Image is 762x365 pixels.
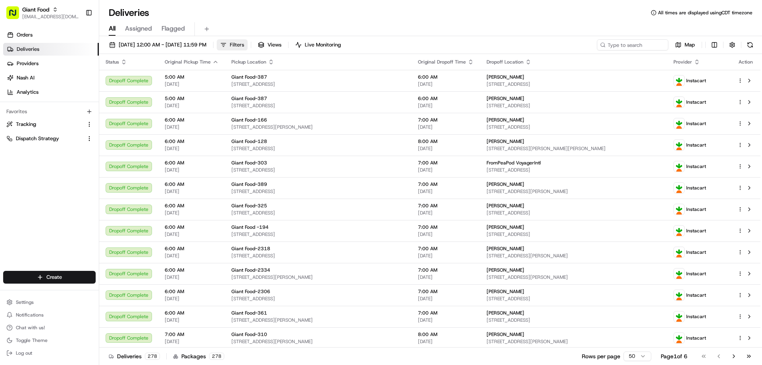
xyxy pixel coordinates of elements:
[418,95,474,102] span: 6:00 AM
[597,39,668,50] input: Type to search
[686,292,706,298] span: Instacart
[231,203,267,209] span: Giant Food-325
[674,161,684,172] img: profile_instacart_ahold_partner.png
[418,181,474,187] span: 7:00 AM
[165,245,219,252] span: 6:00 AM
[254,39,285,50] button: Views
[418,167,474,173] span: [DATE]
[3,43,99,56] a: Deliveries
[661,352,687,360] div: Page 1 of 6
[487,160,541,166] span: FromPeaPod VoyagerIntl
[487,117,524,123] span: [PERSON_NAME]
[487,310,524,316] span: [PERSON_NAME]
[16,324,45,331] span: Chat with us!
[217,39,248,50] button: Filters
[165,74,219,80] span: 5:00 AM
[686,206,706,212] span: Instacart
[46,274,62,281] span: Create
[165,253,219,259] span: [DATE]
[3,271,96,284] button: Create
[674,247,684,257] img: profile_instacart_ahold_partner.png
[418,224,474,230] span: 7:00 AM
[6,135,83,142] a: Dispatch Strategy
[16,337,48,344] span: Toggle Theme
[686,77,706,84] span: Instacart
[292,39,344,50] button: Live Monitoring
[79,135,96,141] span: Pylon
[231,274,405,280] span: [STREET_ADDRESS][PERSON_NAME]
[231,74,267,80] span: Giant Food-387
[231,81,405,87] span: [STREET_ADDRESS]
[487,295,660,302] span: [STREET_ADDRESS]
[418,74,474,80] span: 6:00 AM
[16,299,34,305] span: Settings
[6,121,83,128] a: Tracking
[231,317,405,323] span: [STREET_ADDRESS][PERSON_NAME]
[165,117,219,123] span: 6:00 AM
[165,188,219,195] span: [DATE]
[165,288,219,295] span: 6:00 AM
[165,124,219,130] span: [DATE]
[17,74,35,81] span: Nash AI
[3,3,82,22] button: Giant Food[EMAIL_ADDRESS][DOMAIN_NAME]
[231,181,267,187] span: Giant Food-389
[8,76,22,90] img: 1736555255976-a54dd68f-1ca7-489b-9aae-adbdc363a1c4
[686,228,706,234] span: Instacart
[165,310,219,316] span: 6:00 AM
[8,32,144,44] p: Welcome 👋
[64,112,131,126] a: 💻API Documentation
[487,267,524,273] span: [PERSON_NAME]
[75,115,127,123] span: API Documentation
[3,348,96,359] button: Log out
[487,145,660,152] span: [STREET_ADDRESS][PERSON_NAME][PERSON_NAME]
[3,309,96,321] button: Notifications
[487,167,660,173] span: [STREET_ADDRESS]
[231,288,270,295] span: Giant Food-2306
[745,39,756,50] button: Refresh
[686,313,706,320] span: Instacart
[16,115,61,123] span: Knowledge Base
[106,59,119,65] span: Status
[674,311,684,322] img: profile_instacart_ahold_partner.png
[165,160,219,166] span: 6:00 AM
[3,86,99,98] a: Analytics
[231,95,267,102] span: Giant Food-387
[109,24,115,33] span: All
[674,140,684,150] img: profile_instacart_ahold_partner.png
[487,59,523,65] span: Dropoff Location
[418,331,474,338] span: 8:00 AM
[685,41,695,48] span: Map
[231,245,270,252] span: Giant Food-2318
[418,338,474,345] span: [DATE]
[231,145,405,152] span: [STREET_ADDRESS]
[418,267,474,273] span: 7:00 AM
[658,10,752,16] span: All times are displayed using CDT timezone
[418,145,474,152] span: [DATE]
[231,102,405,109] span: [STREET_ADDRESS]
[686,120,706,127] span: Instacart
[418,81,474,87] span: [DATE]
[418,295,474,302] span: [DATE]
[173,352,224,360] div: Packages
[418,117,474,123] span: 7:00 AM
[674,290,684,300] img: profile_instacart_ahold_partner.png
[487,74,524,80] span: [PERSON_NAME]
[231,138,267,145] span: Giant Food-128
[487,210,660,216] span: [STREET_ADDRESS]
[686,185,706,191] span: Instacart
[231,253,405,259] span: [STREET_ADDRESS]
[672,39,698,50] button: Map
[674,226,684,236] img: profile_instacart_ahold_partner.png
[487,331,524,338] span: [PERSON_NAME]
[27,84,100,90] div: We're available if you need us!
[418,253,474,259] span: [DATE]
[418,188,474,195] span: [DATE]
[487,253,660,259] span: [STREET_ADDRESS][PERSON_NAME]
[418,210,474,216] span: [DATE]
[231,310,267,316] span: Giant Food-361
[487,224,524,230] span: [PERSON_NAME]
[418,138,474,145] span: 8:00 AM
[5,112,64,126] a: 📗Knowledge Base
[22,14,79,20] span: [EMAIL_ADDRESS][DOMAIN_NAME]
[418,274,474,280] span: [DATE]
